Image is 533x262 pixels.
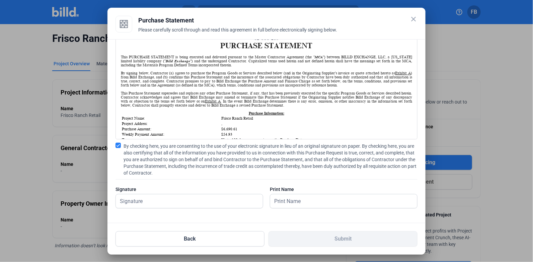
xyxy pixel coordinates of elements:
div: This Purchase Statement supersedes and replaces any other Purchase Statement, if any, that has be... [121,91,412,107]
td: $54.93 [221,132,411,137]
div: This PURCHASE STATEMENT is being executed and delivered pursuant to the Master Contractor Agreeme... [121,55,412,67]
td: Up to 120 days, commencing on the Purchase Date [221,137,411,142]
td: Frisco Ranch Retail [221,116,411,121]
td: $6,690.61 [221,127,411,131]
input: Signature [116,194,255,208]
button: Submit [269,231,417,247]
td: Term: [122,137,221,142]
h1: PURCHASE STATEMENT [121,31,412,50]
td: , [221,121,411,126]
div: Please carefully scroll through and read this agreement in full before electronically signing below. [138,26,417,41]
div: By signing below, Contractor (a) agrees to purchase the Program Goods or Services described below... [121,71,412,87]
div: Print Name [270,186,417,193]
div: Signature [116,186,263,193]
td: Project Address: [122,121,221,126]
span: By checking here, you are consenting to the use of your electronic signature in lieu of an origin... [124,143,417,176]
td: Weekly Payment Amount: [122,132,221,137]
input: Print Name [270,194,410,208]
u: Exhibit A [205,99,221,103]
button: Back [116,231,264,247]
u: Exhibit A [395,71,411,75]
td: Purchase Amount: [122,127,221,131]
i: MCA [315,55,323,59]
mat-icon: close [409,15,417,23]
div: Purchase Statement [138,16,417,25]
u: Purchase Information: [249,111,284,115]
td: Project Name: [122,116,221,121]
i: Billd Exchange [166,59,190,63]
